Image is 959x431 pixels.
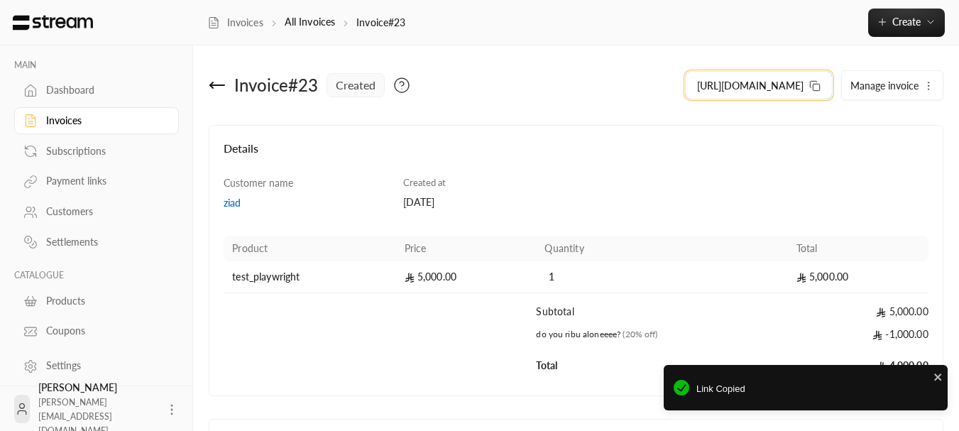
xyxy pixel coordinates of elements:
[46,204,161,219] div: Customers
[224,236,395,261] th: Product
[356,16,405,30] p: Invoice#23
[46,114,161,128] div: Invoices
[396,261,537,293] td: 5,000.00
[224,261,395,293] td: test_playwright
[224,140,928,171] h4: Details
[892,16,921,28] span: Create
[696,382,938,396] span: Link Copied
[46,174,161,188] div: Payment links
[14,317,179,345] a: Coupons
[536,350,787,381] td: Total
[336,77,376,94] span: created
[14,270,179,281] p: CATALOGUE
[536,327,787,350] td: do you ribu aloneeee?
[285,16,335,28] a: All Invoices
[14,137,179,165] a: Subscriptions
[224,177,293,189] span: Customer name
[788,327,928,350] td: -1,000.00
[46,235,161,249] div: Settlements
[536,293,787,327] td: Subtotal
[14,107,179,135] a: Invoices
[46,294,161,308] div: Products
[685,71,833,99] button: [URL][DOMAIN_NAME]
[14,60,179,71] p: MAIN
[697,78,804,93] span: [URL][DOMAIN_NAME]
[544,270,559,284] span: 1
[46,359,161,373] div: Settings
[207,16,263,30] a: Invoices
[224,236,928,381] table: Products
[788,236,928,261] th: Total
[403,177,446,188] span: Created at
[788,261,928,293] td: 5,000.00
[623,329,657,339] span: (20% off)
[14,229,179,256] a: Settlements
[536,236,787,261] th: Quantity
[11,15,94,31] img: Logo
[14,77,179,104] a: Dashboard
[46,144,161,158] div: Subscriptions
[207,15,406,30] nav: breadcrumb
[14,352,179,380] a: Settings
[234,74,318,97] div: Invoice # 23
[14,168,179,195] a: Payment links
[842,71,943,99] button: Manage invoice
[224,196,390,210] a: ziad
[868,9,945,37] button: Create
[788,350,928,381] td: 4,000.00
[788,293,928,327] td: 5,000.00
[850,80,919,92] span: Manage invoice
[933,369,943,383] button: close
[46,324,161,338] div: Coupons
[396,236,537,261] th: Price
[14,198,179,226] a: Customers
[403,195,569,209] div: [DATE]
[46,83,161,97] div: Dashboard
[14,287,179,315] a: Products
